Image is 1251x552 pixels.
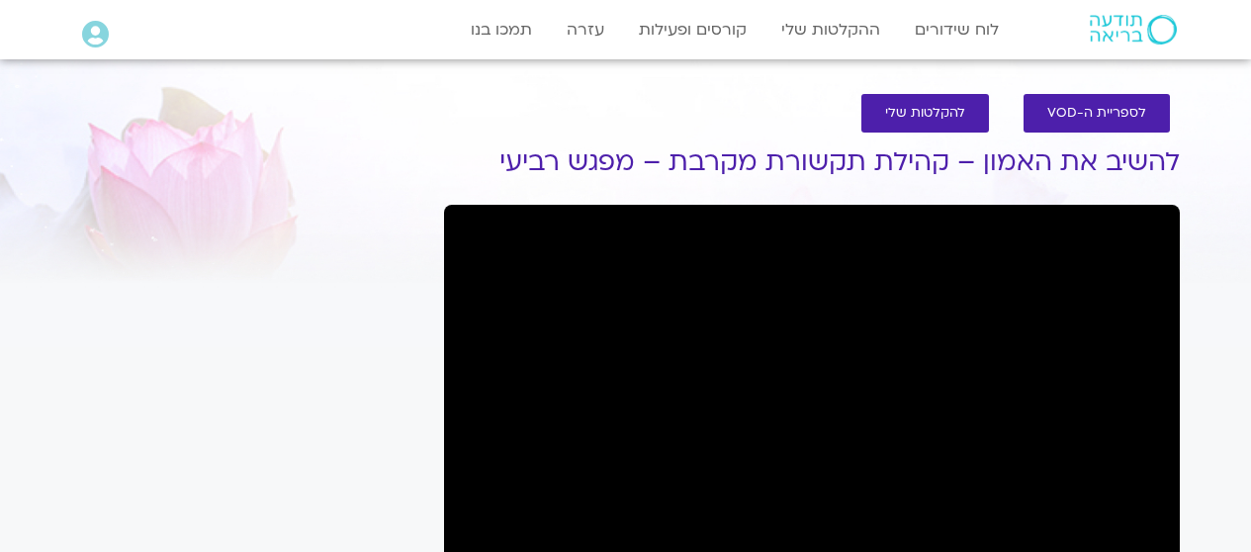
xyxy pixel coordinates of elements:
[461,11,542,48] a: תמכו בנו
[1090,15,1177,45] img: תודעה בריאה
[444,147,1180,177] h1: להשיב את האמון – קהילת תקשורת מקרבת – מפגש רביעי
[861,94,989,133] a: להקלטות שלי
[1047,106,1146,121] span: לספריית ה-VOD
[771,11,890,48] a: ההקלטות שלי
[905,11,1009,48] a: לוח שידורים
[885,106,965,121] span: להקלטות שלי
[629,11,757,48] a: קורסים ופעילות
[557,11,614,48] a: עזרה
[1024,94,1170,133] a: לספריית ה-VOD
